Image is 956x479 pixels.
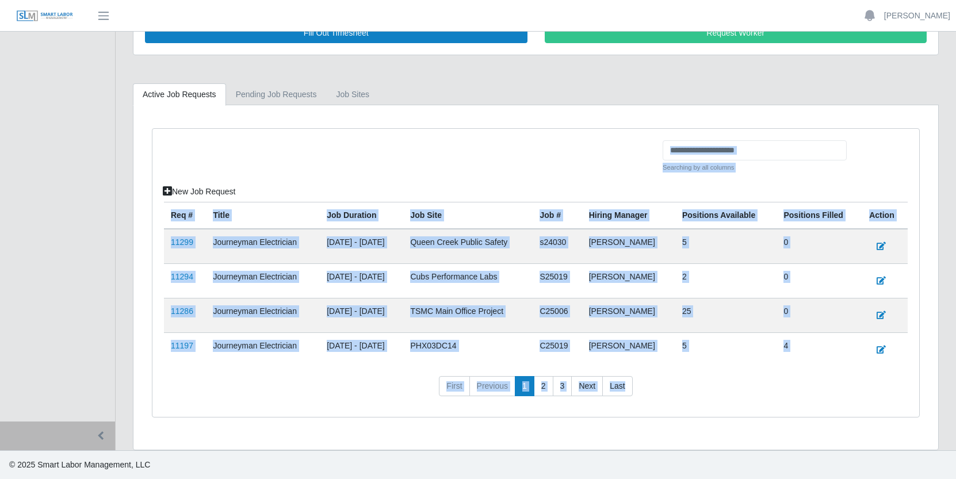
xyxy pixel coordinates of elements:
td: Journeyman Electrician [206,332,320,367]
td: 5 [675,332,777,367]
td: Journeyman Electrician [206,298,320,332]
td: [PERSON_NAME] [582,263,675,298]
a: New Job Request [155,182,243,202]
td: Queen Creek Public Safety [403,229,533,264]
a: [PERSON_NAME] [884,10,950,22]
td: 2 [675,263,777,298]
td: Cubs Performance Labs [403,263,533,298]
td: 0 [777,263,862,298]
a: Next [571,376,603,397]
td: 5 [675,229,777,264]
td: [DATE] - [DATE] [320,332,403,367]
th: Positions Filled [777,202,862,229]
a: Pending Job Requests [226,83,327,106]
a: 11299 [171,237,193,247]
th: Req # [164,202,206,229]
a: 3 [553,376,572,397]
img: SLM Logo [16,10,74,22]
th: Action [862,202,908,229]
a: 2 [534,376,553,397]
a: Active Job Requests [133,83,226,106]
td: C25006 [533,298,582,332]
a: 11286 [171,306,193,316]
td: TSMC Main Office Project [403,298,533,332]
td: [PERSON_NAME] [582,229,675,264]
td: [PERSON_NAME] [582,298,675,332]
td: [DATE] - [DATE] [320,229,403,264]
nav: pagination [164,376,908,406]
td: 0 [777,298,862,332]
small: Searching by all columns [663,163,847,173]
td: Journeyman Electrician [206,263,320,298]
th: Hiring Manager [582,202,675,229]
td: C25019 [533,332,582,367]
th: Job # [533,202,582,229]
td: PHX03DC14 [403,332,533,367]
th: job site [403,202,533,229]
a: job sites [327,83,380,106]
a: Request Worker [545,23,927,43]
span: © 2025 Smart Labor Management, LLC [9,460,150,469]
td: [PERSON_NAME] [582,332,675,367]
a: Fill Out Timesheet [145,23,527,43]
th: Positions Available [675,202,777,229]
th: Title [206,202,320,229]
td: 0 [777,229,862,264]
td: 4 [777,332,862,367]
td: Journeyman Electrician [206,229,320,264]
a: 1 [515,376,534,397]
a: Last [602,376,632,397]
td: [DATE] - [DATE] [320,263,403,298]
td: 25 [675,298,777,332]
td: s24030 [533,229,582,264]
td: [DATE] - [DATE] [320,298,403,332]
a: 11197 [171,341,193,350]
td: S25019 [533,263,582,298]
th: Job Duration [320,202,403,229]
a: 11294 [171,272,193,281]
